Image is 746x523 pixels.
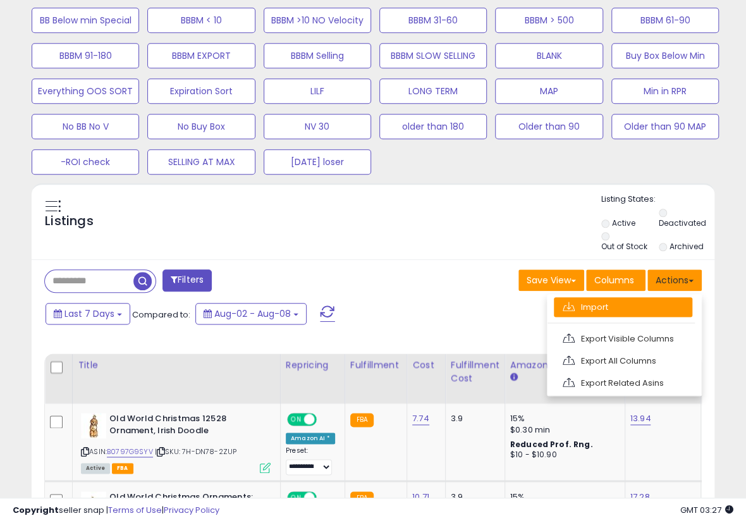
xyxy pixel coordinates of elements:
[586,269,645,291] button: Columns
[315,414,335,425] span: OFF
[510,424,615,436] div: $0.30 min
[108,504,162,516] a: Terms of Use
[510,439,593,450] b: Reduced Prof. Rng.
[264,114,371,139] button: NV 30
[162,269,212,292] button: Filters
[670,241,704,252] label: Archived
[13,505,219,517] div: seller snap | |
[112,463,133,474] span: FBA
[495,43,602,68] button: BLANK
[379,114,487,139] button: older than 180
[155,446,236,457] span: | SKU: 7H-DN78-2ZUP
[286,359,339,372] div: Repricing
[147,114,255,139] button: No Buy Box
[264,43,371,68] button: BBBM Selling
[379,43,487,68] button: BBBM SLOW SELLING
[510,413,615,424] div: 15%
[78,359,275,372] div: Title
[81,413,271,472] div: ASIN:
[195,303,307,324] button: Aug-02 - Aug-08
[554,297,692,317] a: Import
[518,269,584,291] button: Save View
[64,307,114,320] span: Last 7 Days
[647,269,702,291] button: Actions
[611,114,719,139] button: Older than 90 MAP
[32,149,139,175] button: -ROI check
[264,78,371,104] button: LILF
[680,504,733,516] span: 2025-08-16 03:27 GMT
[611,43,719,68] button: Buy Box Below Min
[350,413,374,427] small: FBA
[659,218,706,228] label: Deactivated
[147,8,255,33] button: BBBM < 10
[32,8,139,33] button: BB Below min Special
[214,307,291,320] span: Aug-02 - Aug-08
[412,359,440,372] div: Cost
[164,504,219,516] a: Privacy Policy
[630,412,651,425] a: 13.94
[611,78,719,104] button: Min in RPR
[412,412,429,425] a: 7.74
[601,241,647,252] label: Out of Stock
[495,8,602,33] button: BBBM > 500
[379,8,487,33] button: BBBM 31-60
[350,359,401,372] div: Fulfillment
[286,433,335,444] div: Amazon AI *
[612,218,635,228] label: Active
[510,359,620,372] div: Amazon Fees
[13,504,59,516] strong: Copyright
[554,329,692,348] a: Export Visible Columns
[264,149,371,175] button: [DATE] loser
[264,8,371,33] button: BBBM >10 NO Velocity
[81,413,106,438] img: 41UC4isN3JL._SL40_.jpg
[510,372,518,383] small: Amazon Fees.
[45,212,94,230] h5: Listings
[510,450,615,460] div: $10 - $10.90
[495,114,602,139] button: Older than 90
[379,78,487,104] button: LONG TERM
[594,274,634,286] span: Columns
[286,446,335,475] div: Preset:
[611,8,719,33] button: BBBM 61-90
[495,78,602,104] button: MAP
[554,373,692,393] a: Export Related Asins
[132,309,190,321] span: Compared to:
[451,359,499,385] div: Fulfillment Cost
[32,78,139,104] button: Everything OOS SORT
[554,351,692,371] a: Export All Columns
[109,413,263,440] b: Old World Christmas 12528 Ornament, Irish Doodle
[147,149,255,175] button: SELLING AT MAX
[451,413,495,424] div: 3.9
[81,463,110,474] span: All listings currently available for purchase on Amazon
[601,194,714,206] p: Listing States:
[32,114,139,139] button: No BB No V
[46,303,130,324] button: Last 7 Days
[147,43,255,68] button: BBBM EXPORT
[288,414,304,425] span: ON
[107,446,153,457] a: B0797G9SYV
[147,78,255,104] button: Expiration Sort
[32,43,139,68] button: BBBM 91-180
